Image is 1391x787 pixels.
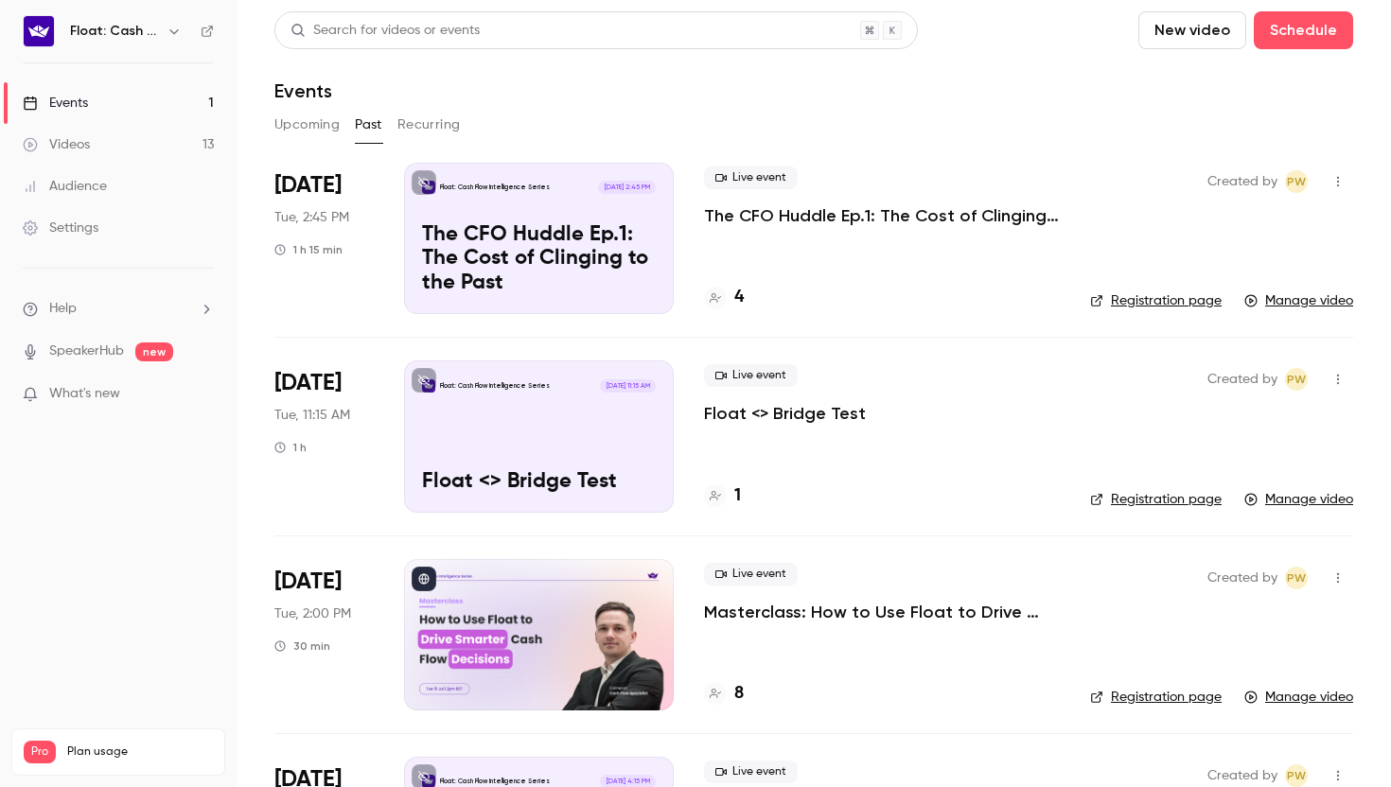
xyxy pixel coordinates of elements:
[23,177,107,196] div: Audience
[704,364,798,387] span: Live event
[274,360,374,512] div: Jul 22 Tue, 11:15 AM (Europe/London)
[274,242,343,257] div: 1 h 15 min
[274,79,332,102] h1: Events
[274,440,307,455] div: 1 h
[704,601,1060,623] a: Masterclass: How to Use Float to Drive Smarter Cash Flow Decisions
[1207,170,1277,193] span: Created by
[1207,764,1277,787] span: Created by
[422,470,656,495] p: Float <> Bridge Test
[1254,11,1353,49] button: Schedule
[734,285,744,310] h4: 4
[704,563,798,586] span: Live event
[1090,688,1222,707] a: Registration page
[24,741,56,763] span: Pro
[734,483,741,509] h4: 1
[1244,291,1353,310] a: Manage video
[1244,688,1353,707] a: Manage video
[440,183,550,192] p: Float: Cash Flow Intelligence Series
[49,341,124,361] a: SpeakerHub
[23,219,98,237] div: Settings
[23,94,88,113] div: Events
[704,402,866,425] a: Float <> Bridge Test
[274,163,374,314] div: Aug 12 Tue, 2:45 PM (Europe/London)
[355,110,382,140] button: Past
[274,208,349,227] span: Tue, 2:45 PM
[70,22,159,41] h6: Float: Cash Flow Intelligence Series
[397,110,461,140] button: Recurring
[1285,567,1308,589] span: Polly Wong
[1090,291,1222,310] a: Registration page
[274,406,350,425] span: Tue, 11:15 AM
[704,204,1060,227] a: The CFO Huddle Ep.1: The Cost of Clinging to the Past
[24,16,54,46] img: Float: Cash Flow Intelligence Series
[23,299,214,319] li: help-dropdown-opener
[1287,764,1306,787] span: PW
[440,777,550,786] p: Float: Cash Flow Intelligence Series
[704,681,744,707] a: 8
[704,285,744,310] a: 4
[23,135,90,154] div: Videos
[274,170,342,201] span: [DATE]
[274,559,374,710] div: Jul 15 Tue, 2:00 PM (Europe/London)
[1244,490,1353,509] a: Manage video
[1207,368,1277,391] span: Created by
[274,368,342,398] span: [DATE]
[1285,368,1308,391] span: Polly Wong
[1090,490,1222,509] a: Registration page
[1285,764,1308,787] span: Polly Wong
[49,384,120,404] span: What's new
[135,342,173,361] span: new
[1287,368,1306,391] span: PW
[404,163,674,314] a: The CFO Huddle Ep.1: The Cost of Clinging to the Past Float: Cash Flow Intelligence Series[DATE] ...
[1287,567,1306,589] span: PW
[49,299,77,319] span: Help
[291,21,480,41] div: Search for videos or events
[274,638,330,654] div: 30 min
[440,381,550,391] p: Float: Cash Flow Intelligence Series
[704,166,798,189] span: Live event
[734,681,744,707] h4: 8
[1287,170,1306,193] span: PW
[274,110,340,140] button: Upcoming
[274,604,351,623] span: Tue, 2:00 PM
[274,567,342,597] span: [DATE]
[704,761,798,783] span: Live event
[598,181,655,194] span: [DATE] 2:45 PM
[1207,567,1277,589] span: Created by
[67,744,213,760] span: Plan usage
[422,223,656,296] p: The CFO Huddle Ep.1: The Cost of Clinging to the Past
[404,360,674,512] a: Float <> Bridge TestFloat: Cash Flow Intelligence Series[DATE] 11:15 AMFloat <> Bridge Test
[704,483,741,509] a: 1
[1138,11,1246,49] button: New video
[600,379,655,393] span: [DATE] 11:15 AM
[1285,170,1308,193] span: Polly Wong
